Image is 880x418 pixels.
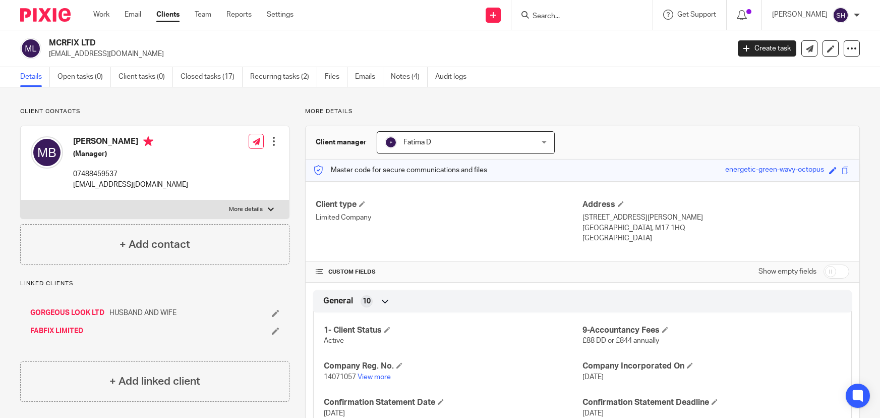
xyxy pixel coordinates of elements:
h3: Client manager [316,137,367,147]
a: Open tasks (0) [57,67,111,87]
a: Work [93,10,109,20]
p: [GEOGRAPHIC_DATA], M17 1HQ [582,223,849,233]
a: Audit logs [435,67,474,87]
h4: Confirmation Statement Deadline [582,397,841,408]
span: £88 DD or £844 annually [582,337,659,344]
img: svg%3E [31,136,63,169]
span: HUSBAND AND WIFE [109,308,177,318]
h4: Client type [316,199,582,210]
h4: [PERSON_NAME] [73,136,188,149]
h4: 9-Accountancy Fees [582,325,841,336]
span: 10 [363,296,371,306]
i: Primary [143,136,153,146]
h4: Address [582,199,849,210]
a: Reports [226,10,252,20]
label: Show empty fields [758,267,816,277]
a: Clients [156,10,180,20]
p: Client contacts [20,108,289,116]
div: energetic-green-wavy-octopus [725,165,824,176]
span: [DATE] [324,410,345,417]
a: Recurring tasks (2) [250,67,317,87]
p: [EMAIL_ADDRESS][DOMAIN_NAME] [49,49,723,59]
p: More details [229,205,263,214]
span: General [323,296,353,306]
p: Limited Company [316,213,582,223]
a: Create task [738,40,796,57]
h4: CUSTOM FIELDS [316,268,582,276]
h4: Company Reg. No. [324,361,582,372]
a: Team [195,10,211,20]
p: 07488459537 [73,169,188,179]
a: FABFIX LIMITED [30,326,83,336]
p: [GEOGRAPHIC_DATA] [582,233,849,243]
h4: Company Incorporated On [582,361,841,372]
h5: (Manager) [73,149,188,159]
p: Linked clients [20,280,289,288]
img: Pixie [20,8,71,22]
a: GORGEOUS LOOK LTD [30,308,104,318]
a: Email [125,10,141,20]
span: Active [324,337,344,344]
p: [EMAIL_ADDRESS][DOMAIN_NAME] [73,180,188,190]
img: svg%3E [833,7,849,23]
a: Closed tasks (17) [181,67,243,87]
a: Emails [355,67,383,87]
p: [PERSON_NAME] [772,10,828,20]
img: svg%3E [385,136,397,148]
span: Fatima D [403,139,431,146]
a: Details [20,67,50,87]
h4: Confirmation Statement Date [324,397,582,408]
a: Notes (4) [391,67,428,87]
a: Client tasks (0) [119,67,173,87]
h2: MCRFIX LTD [49,38,588,48]
h4: 1- Client Status [324,325,582,336]
a: View more [358,374,391,381]
span: Get Support [677,11,716,18]
img: svg%3E [20,38,41,59]
span: 14071057 [324,374,356,381]
a: Files [325,67,347,87]
span: [DATE] [582,374,604,381]
a: Settings [267,10,294,20]
input: Search [532,12,622,21]
h4: + Add linked client [109,374,200,389]
p: More details [305,108,860,116]
p: Master code for secure communications and files [313,165,487,175]
span: [DATE] [582,410,604,417]
p: [STREET_ADDRESS][PERSON_NAME] [582,213,849,223]
h4: + Add contact [120,237,190,252]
